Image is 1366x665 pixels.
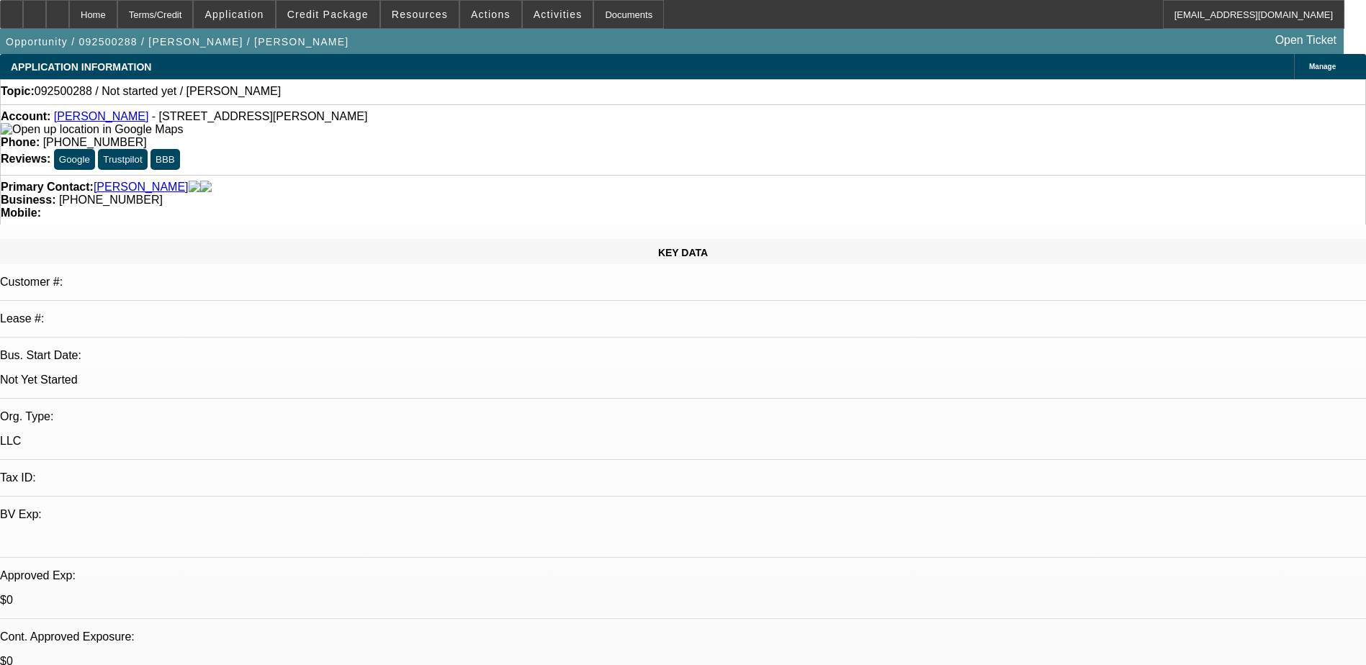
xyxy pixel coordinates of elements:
button: Activities [523,1,593,28]
a: Open Ticket [1270,28,1342,53]
span: [PHONE_NUMBER] [43,136,147,148]
span: Actions [471,9,511,20]
span: [PHONE_NUMBER] [59,194,163,206]
img: Open up location in Google Maps [1,123,183,136]
a: [PERSON_NAME] [54,110,149,122]
strong: Mobile: [1,207,41,219]
span: Activities [534,9,583,20]
strong: Topic: [1,85,35,98]
button: BBB [150,149,180,170]
button: Trustpilot [98,149,147,170]
span: Resources [392,9,448,20]
img: facebook-icon.png [189,181,200,194]
button: Google [54,149,95,170]
span: KEY DATA [658,247,708,258]
span: Credit Package [287,9,369,20]
a: [PERSON_NAME] [94,181,189,194]
strong: Phone: [1,136,40,148]
span: 092500288 / Not started yet / [PERSON_NAME] [35,85,281,98]
strong: Account: [1,110,50,122]
strong: Primary Contact: [1,181,94,194]
button: Application [194,1,274,28]
span: Opportunity / 092500288 / [PERSON_NAME] / [PERSON_NAME] [6,36,349,47]
strong: Business: [1,194,55,206]
img: linkedin-icon.png [200,181,212,194]
span: APPLICATION INFORMATION [11,61,151,73]
span: Manage [1309,63,1336,71]
span: - [STREET_ADDRESS][PERSON_NAME] [152,110,368,122]
button: Actions [460,1,521,28]
a: View Google Maps [1,123,183,135]
button: Credit Package [277,1,379,28]
span: Application [205,9,264,20]
button: Resources [381,1,459,28]
strong: Reviews: [1,153,50,165]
